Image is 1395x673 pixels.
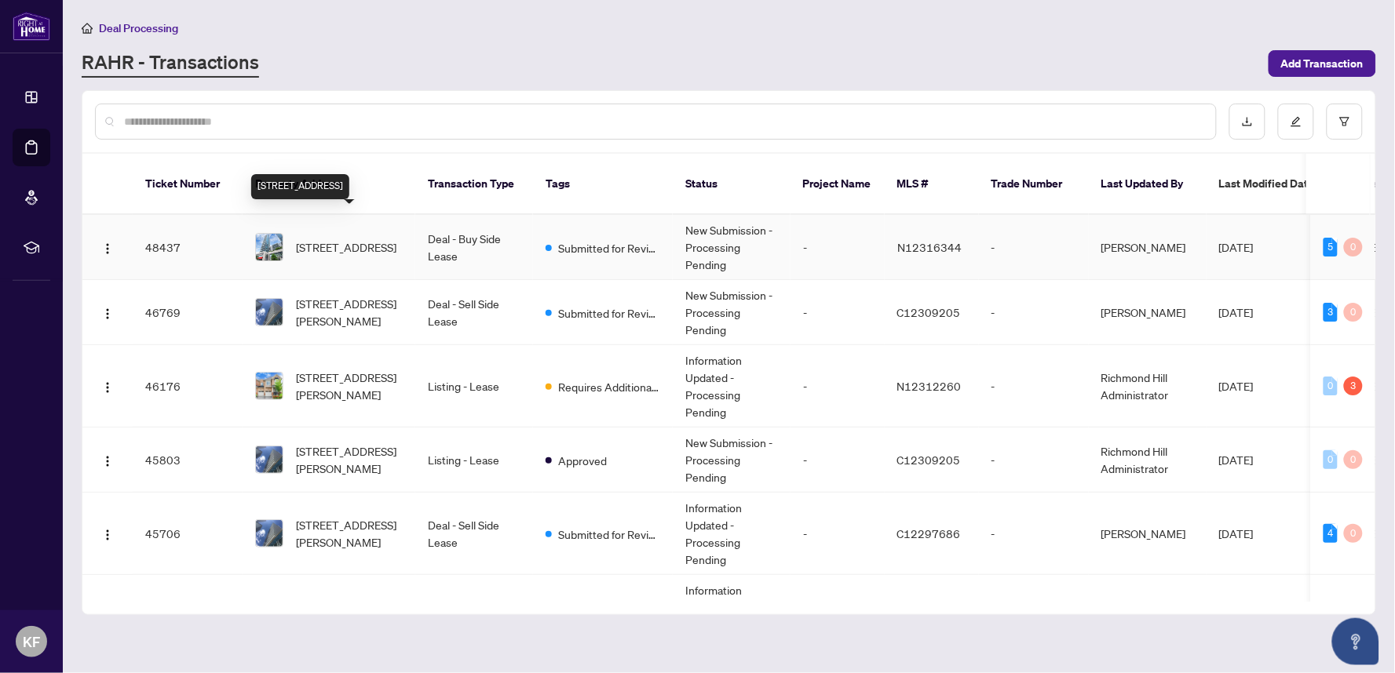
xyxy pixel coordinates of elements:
th: Trade Number [979,154,1089,215]
button: Logo [95,235,120,260]
span: [STREET_ADDRESS][PERSON_NAME] [296,442,403,477]
span: N12316344 [897,240,962,254]
td: New Submission - Processing Pending [673,280,791,345]
button: filter [1327,104,1363,140]
div: 0 [1344,238,1363,256]
th: Status [673,154,791,215]
img: Logo [101,307,114,320]
span: [STREET_ADDRESS][PERSON_NAME] [296,516,403,551]
td: Deal - Sell Side Lease [415,280,533,345]
span: home [82,23,93,34]
td: - [791,280,885,345]
th: Ticket Number [133,154,243,215]
td: 46176 [133,345,243,427]
span: download [1242,116,1253,127]
div: 4 [1324,524,1338,543]
div: 0 [1324,450,1338,469]
span: Submitted for Review [558,304,660,322]
span: filter [1339,116,1350,127]
td: [PERSON_NAME] [1089,215,1207,280]
th: Last Updated By [1089,154,1207,215]
td: - [791,575,885,657]
td: Richmond Hill Administrator [1089,575,1207,657]
span: edit [1291,116,1302,127]
td: - [979,427,1089,493]
span: [DATE] [1219,379,1254,393]
td: [PERSON_NAME] [1089,280,1207,345]
span: C12309205 [897,305,961,319]
span: Add Transaction [1281,51,1364,76]
td: Information Updated - Processing Pending [673,575,791,657]
span: KF [23,631,40,653]
button: download [1229,104,1265,140]
span: [STREET_ADDRESS][PERSON_NAME] [296,369,403,403]
div: 5 [1324,238,1338,256]
button: Logo [95,373,120,398]
span: [DATE] [1219,305,1254,319]
th: MLS # [885,154,979,215]
td: Richmond Hill Administrator [1089,345,1207,427]
div: 0 [1344,524,1363,543]
th: Tags [533,154,673,215]
td: - [979,493,1089,575]
td: New Submission - Processing Pending [673,215,791,280]
td: Richmond Hill Administrator [1089,427,1207,493]
td: - [791,345,885,427]
th: Property Address [243,154,415,215]
td: Deal - Sell Side Lease [415,493,533,575]
td: - [979,215,1089,280]
span: [STREET_ADDRESS][PERSON_NAME] [296,295,403,329]
span: [STREET_ADDRESS][PERSON_NAME] [296,598,403,633]
td: [PERSON_NAME] [1089,493,1207,575]
th: Project Name [791,154,885,215]
td: - [791,427,885,493]
td: New Submission - Processing Pending [673,427,791,493]
td: 44944 [133,575,243,657]
span: Last Modified Date [1219,175,1315,192]
td: Listing - Lease [415,427,533,493]
td: Information Updated - Processing Pending [673,493,791,575]
button: Logo [95,300,120,325]
th: Transaction Type [415,154,533,215]
th: Last Modified Date [1207,154,1348,215]
td: 48437 [133,215,243,280]
span: [STREET_ADDRESS] [296,238,396,256]
button: Open asap [1332,618,1379,665]
img: Logo [101,242,114,255]
img: thumbnail-img [256,446,283,473]
img: thumbnail-img [256,373,283,399]
div: [STREET_ADDRESS] [251,174,349,199]
img: logo [13,12,50,41]
div: 3 [1324,303,1338,322]
button: edit [1278,104,1314,140]
span: Deal Processing [99,21,178,35]
span: Approved [558,452,607,469]
td: Information Updated - Processing Pending [673,345,791,427]
td: Listing - Lease [415,575,533,657]
td: - [979,575,1089,657]
img: Logo [101,381,114,394]
span: C12297686 [897,526,961,540]
span: [DATE] [1219,240,1254,254]
a: RAHR - Transactions [82,49,259,78]
div: 0 [1324,377,1338,395]
td: Listing - Lease [415,345,533,427]
span: [DATE] [1219,453,1254,467]
button: Logo [95,447,120,472]
td: Deal - Buy Side Lease [415,215,533,280]
td: - [979,280,1089,345]
img: thumbnail-img [256,520,283,547]
span: Submitted for Review [558,526,660,543]
img: Logo [101,455,114,467]
td: 45803 [133,427,243,493]
span: C12309205 [897,453,961,467]
img: thumbnail-img [256,234,283,260]
button: Logo [95,521,120,546]
span: Requires Additional Docs [558,378,660,395]
button: Add Transaction [1269,50,1376,77]
td: - [791,215,885,280]
img: Logo [101,529,114,541]
td: 45706 [133,493,243,575]
div: 3 [1344,377,1363,395]
div: 0 [1344,303,1363,322]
